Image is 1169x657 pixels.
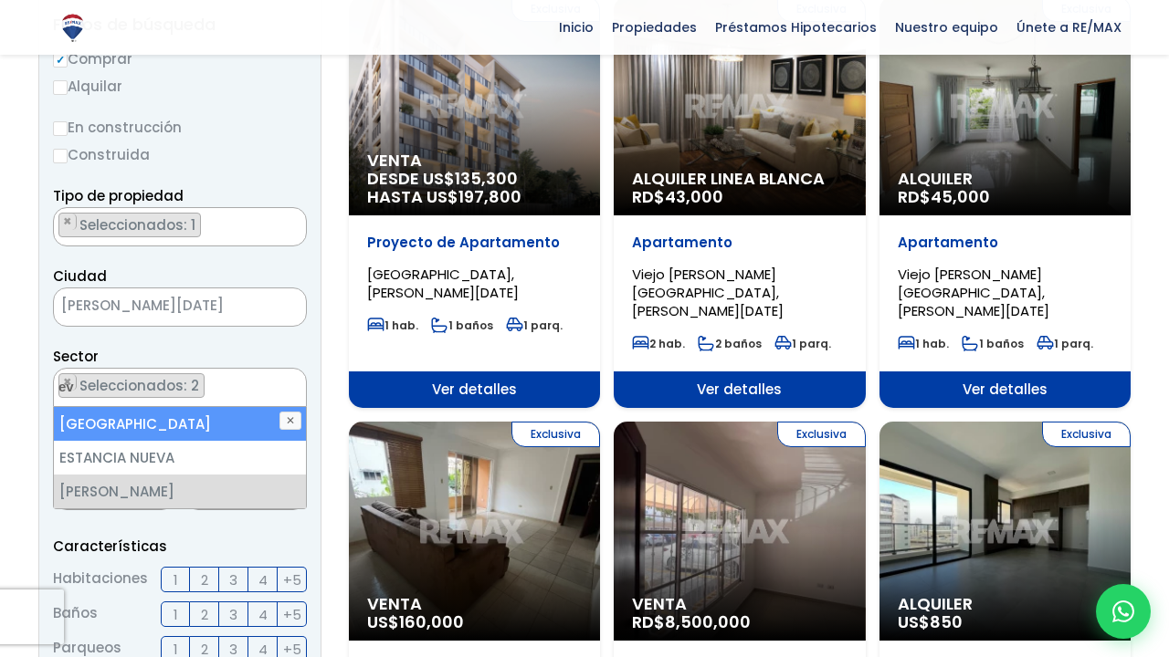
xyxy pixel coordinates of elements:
[63,214,72,230] span: ×
[53,186,184,205] span: Tipo de propiedad
[898,234,1112,252] p: Apartamento
[879,371,1131,408] span: Ver detalles
[632,234,847,252] p: Apartamento
[1007,14,1131,41] span: Únete a RE/MAX
[698,336,762,351] span: 2 baños
[632,610,751,633] span: RD$
[614,371,865,408] span: Ver detalles
[603,14,706,41] span: Propiedades
[458,185,521,208] span: 197,800
[174,568,178,591] span: 1
[201,568,208,591] span: 2
[367,265,519,302] span: [GEOGRAPHIC_DATA], [PERSON_NAME][DATE]
[78,215,200,235] span: Seleccionados: 1
[53,567,148,592] span: Habitaciones
[632,265,784,320] span: Viejo [PERSON_NAME][GEOGRAPHIC_DATA], [PERSON_NAME][DATE]
[898,595,1112,613] span: Alquiler
[57,12,89,44] img: Logo de REMAX
[53,75,307,98] label: Alquilar
[53,535,307,558] p: Características
[53,143,307,166] label: Construida
[279,299,288,316] span: ×
[53,47,307,70] label: Comprar
[229,568,237,591] span: 3
[283,568,301,591] span: +5
[53,601,98,627] span: Baños
[287,214,296,230] span: ×
[78,376,204,395] span: Seleccionados: 2
[367,188,582,206] span: HASTA US$
[258,568,268,591] span: 4
[632,170,847,188] span: Alquiler Linea Blanca
[59,214,77,230] button: Remove item
[53,80,68,95] input: Alquilar
[898,170,1112,188] span: Alquiler
[283,603,301,626] span: +5
[511,422,600,447] span: Exclusiva
[550,14,603,41] span: Inicio
[174,603,178,626] span: 1
[898,185,990,208] span: RD$
[279,412,301,430] button: ✕
[53,287,307,327] span: SANTO DOMINGO DE GUZMÁN
[54,407,306,441] li: [GEOGRAPHIC_DATA]
[53,53,68,68] input: Comprar
[930,610,963,633] span: 850
[665,610,751,633] span: 8,500,000
[367,234,582,252] p: Proyecto de Apartamento
[665,185,723,208] span: 43,000
[54,293,260,318] span: SANTO DOMINGO DE GUZMÁN
[367,151,582,170] span: Venta
[898,265,1049,320] span: Viejo [PERSON_NAME][GEOGRAPHIC_DATA], [PERSON_NAME][DATE]
[367,595,582,613] span: Venta
[962,336,1024,351] span: 1 baños
[260,293,288,322] button: Remove all items
[898,610,963,633] span: US$
[367,318,418,333] span: 1 hab.
[455,167,518,190] span: 135,300
[367,610,464,633] span: US$
[1037,336,1093,351] span: 1 parq.
[54,474,306,508] li: [PERSON_NAME]
[54,369,85,408] textarea: Search
[898,336,949,351] span: 1 hab.
[367,170,582,206] span: DESDE US$
[931,185,990,208] span: 45,000
[286,213,297,231] button: Remove all items
[53,347,99,366] span: Sector
[706,14,886,41] span: Préstamos Hipotecarios
[777,422,866,447] span: Exclusiva
[54,441,306,474] li: ESTANCIA NUEVA
[399,610,464,633] span: 160,000
[774,336,831,351] span: 1 parq.
[287,374,296,391] span: ×
[53,121,68,136] input: En construcción
[53,266,107,286] span: Ciudad
[1042,422,1131,447] span: Exclusiva
[632,185,723,208] span: RD$
[286,373,297,391] button: Remove all items
[632,595,847,613] span: Venta
[349,371,600,408] span: Ver detalles
[506,318,563,333] span: 1 parq.
[53,149,68,163] input: Construida
[53,116,307,139] label: En construcción
[632,336,685,351] span: 2 hab.
[886,14,1007,41] span: Nuestro equipo
[229,603,237,626] span: 3
[58,373,205,398] li: EL MILLÓN
[54,208,64,247] textarea: Search
[258,603,268,626] span: 4
[431,318,493,333] span: 1 baños
[58,213,201,237] li: APARTAMENTO
[201,603,208,626] span: 2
